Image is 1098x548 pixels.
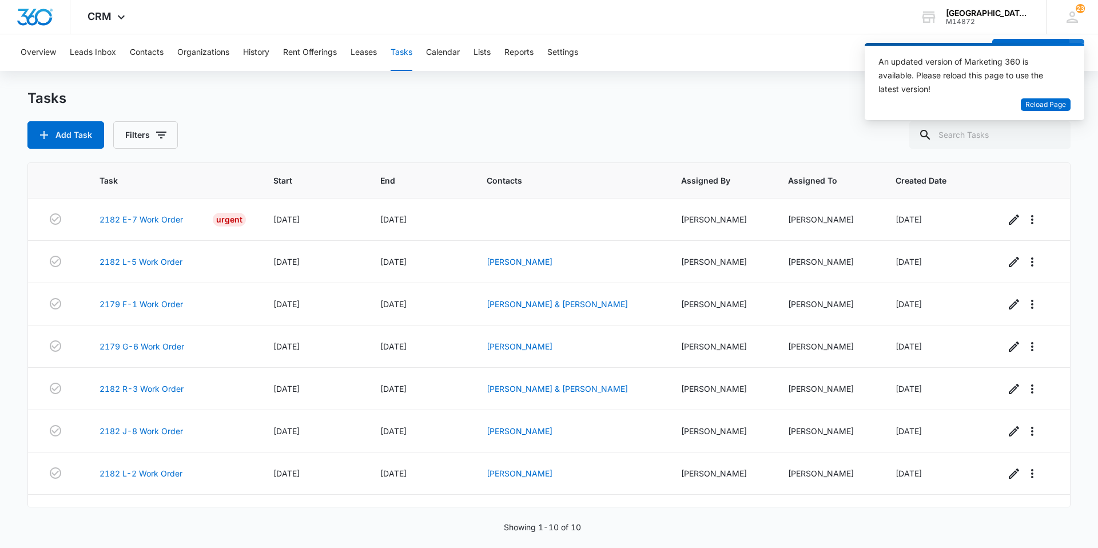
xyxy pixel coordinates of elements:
h1: Tasks [27,90,66,107]
button: Tasks [391,34,412,71]
button: Leads Inbox [70,34,116,71]
button: Organizations [177,34,229,71]
div: [PERSON_NAME] [681,256,761,268]
span: Created Date [896,174,961,186]
a: [PERSON_NAME] & [PERSON_NAME] [487,299,628,309]
span: [DATE] [896,257,922,267]
a: 2182 J-8 Work Order [100,425,183,437]
span: 23 [1076,4,1085,13]
span: [DATE] [273,384,300,394]
button: Settings [547,34,578,71]
div: Urgent [213,213,246,227]
span: Assigned To [788,174,852,186]
p: Showing 1-10 of 10 [504,521,581,533]
span: [DATE] [896,215,922,224]
div: [PERSON_NAME] [788,467,868,479]
span: Contacts [487,174,637,186]
div: [PERSON_NAME] [681,383,761,395]
button: Reload Page [1021,98,1071,112]
span: [DATE] [380,299,407,309]
div: [PERSON_NAME] [788,340,868,352]
span: [DATE] [273,468,300,478]
button: Reports [504,34,534,71]
span: CRM [87,10,112,22]
div: An updated version of Marketing 360 is available. Please reload this page to use the latest version! [878,55,1057,96]
div: [PERSON_NAME] [788,256,868,268]
span: Assigned By [681,174,745,186]
span: [DATE] [273,299,300,309]
div: account name [946,9,1029,18]
div: notifications count [1076,4,1085,13]
a: [PERSON_NAME] [487,341,552,351]
a: [PERSON_NAME] [487,257,552,267]
span: End [380,174,443,186]
a: 2182 L-5 Work Order [100,256,182,268]
span: [DATE] [380,384,407,394]
span: [DATE] [273,341,300,351]
div: [PERSON_NAME] [681,213,761,225]
button: Add Task [27,121,104,149]
span: Reload Page [1025,100,1066,110]
button: Calendar [426,34,460,71]
button: Lists [474,34,491,71]
div: [PERSON_NAME] [681,425,761,437]
div: [PERSON_NAME] [681,340,761,352]
div: [PERSON_NAME] [788,298,868,310]
input: Search Tasks [909,121,1071,149]
a: 2179 G-6 Work Order [100,340,184,352]
a: 2182 R-3 Work Order [100,383,184,395]
a: [PERSON_NAME] & [PERSON_NAME] [487,384,628,394]
button: Leases [351,34,377,71]
span: [DATE] [380,215,407,224]
button: Filters [113,121,178,149]
span: [DATE] [380,341,407,351]
button: History [243,34,269,71]
span: [DATE] [896,341,922,351]
a: [PERSON_NAME] [487,468,552,478]
div: [PERSON_NAME] [788,383,868,395]
span: [DATE] [380,426,407,436]
span: [DATE] [380,257,407,267]
span: [DATE] [896,426,922,436]
a: 2179 F-1 Work Order [100,298,183,310]
button: Add Contact [992,39,1069,66]
span: [DATE] [273,215,300,224]
div: [PERSON_NAME] [681,467,761,479]
span: [DATE] [896,299,922,309]
span: Task [100,174,229,186]
span: Start [273,174,336,186]
a: 2182 L-2 Work Order [100,467,182,479]
a: 2182 E-7 Work Order [100,213,183,225]
span: [DATE] [380,468,407,478]
button: Overview [21,34,56,71]
div: [PERSON_NAME] [788,425,868,437]
button: Rent Offerings [283,34,337,71]
span: [DATE] [896,384,922,394]
div: account id [946,18,1029,26]
div: [PERSON_NAME] [681,298,761,310]
span: [DATE] [273,426,300,436]
span: [DATE] [896,468,922,478]
button: Contacts [130,34,164,71]
span: [DATE] [273,257,300,267]
a: [PERSON_NAME] [487,426,552,436]
div: [PERSON_NAME] [788,213,868,225]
